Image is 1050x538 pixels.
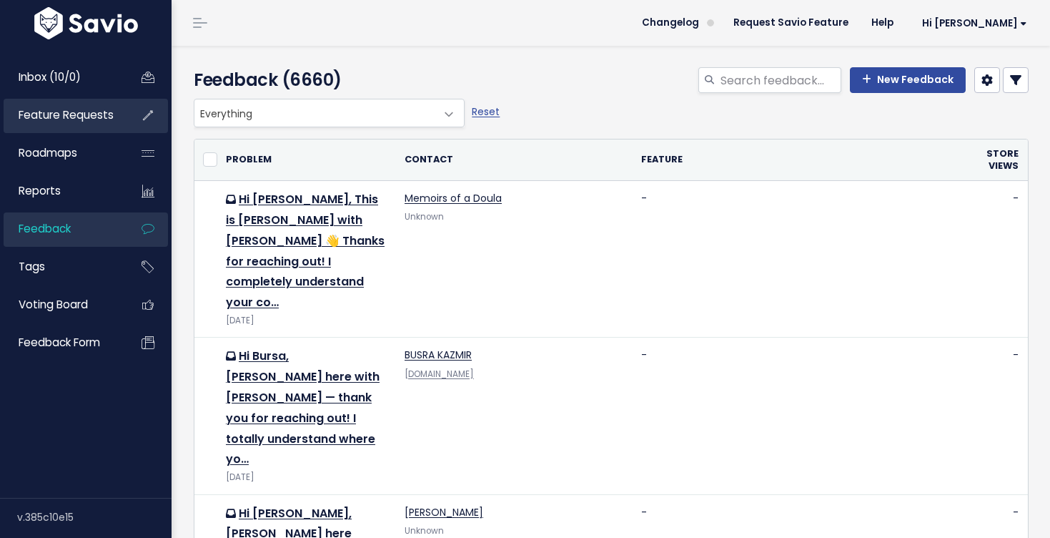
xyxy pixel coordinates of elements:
[978,338,1027,494] td: -
[405,348,472,362] a: BUSRA KAZMIR
[978,181,1027,338] td: -
[719,67,841,93] input: Search feedback...
[194,67,458,93] h4: Feedback (6660)
[19,335,100,350] span: Feedback form
[19,183,61,198] span: Reports
[19,297,88,312] span: Voting Board
[4,288,119,321] a: Voting Board
[19,259,45,274] span: Tags
[722,12,860,34] a: Request Savio Feature
[194,99,435,127] span: Everything
[194,99,465,127] span: Everything
[642,18,699,28] span: Changelog
[396,140,633,181] th: Contact
[19,69,81,84] span: Inbox (10/0)
[4,175,119,207] a: Reports
[19,221,71,236] span: Feedback
[405,191,502,205] a: Memoirs of a Doula
[226,191,385,310] a: Hi [PERSON_NAME], This is [PERSON_NAME] with [PERSON_NAME] 👋 Thanks for reaching out! I completel...
[472,104,500,119] a: Reset
[405,211,444,222] span: Unknown
[4,61,119,94] a: Inbox (10/0)
[19,145,77,160] span: Roadmaps
[860,12,905,34] a: Help
[405,525,444,537] span: Unknown
[922,18,1027,29] span: Hi [PERSON_NAME]
[978,140,1027,181] th: Store Views
[226,470,387,485] div: [DATE]
[633,338,978,494] td: -
[4,99,119,132] a: Feature Requests
[4,250,119,283] a: Tags
[405,505,483,519] a: [PERSON_NAME]
[633,181,978,338] td: -
[19,107,114,122] span: Feature Requests
[4,212,119,245] a: Feedback
[4,326,119,359] a: Feedback form
[217,140,396,181] th: Problem
[4,137,119,170] a: Roadmaps
[226,313,387,328] div: [DATE]
[905,12,1039,34] a: Hi [PERSON_NAME]
[850,67,966,93] a: New Feedback
[17,499,172,536] div: v.385c10e15
[31,7,142,39] img: logo-white.9d6f32f41409.svg
[633,140,978,181] th: Feature
[405,368,474,380] a: [DOMAIN_NAME]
